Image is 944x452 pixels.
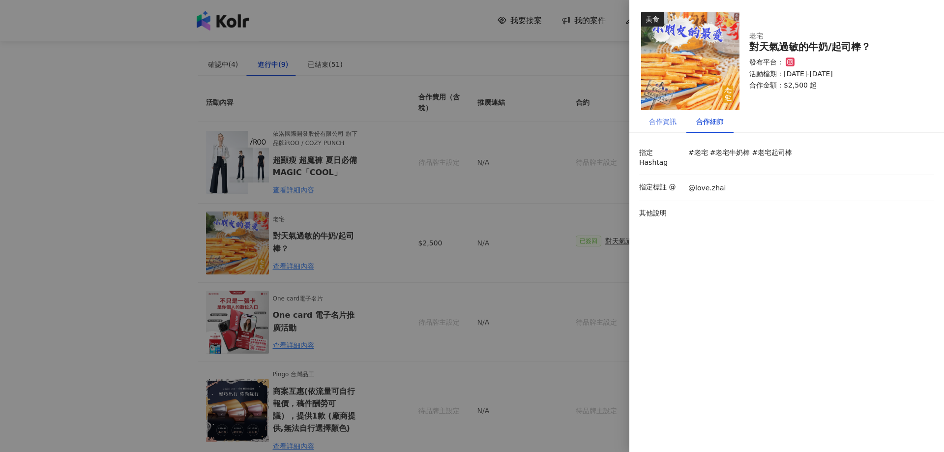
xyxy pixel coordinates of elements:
p: 活動檔期：[DATE]-[DATE] [749,69,922,79]
p: 其他說明 [639,209,683,218]
div: 合作資訊 [649,116,677,127]
p: 發布平台： [749,58,784,67]
p: #老宅 [688,148,708,158]
div: 美食 [641,12,664,27]
img: 老宅牛奶棒/老宅起司棒 [641,12,739,110]
p: #老宅牛奶棒 [710,148,750,158]
p: @love.zhai [688,183,726,193]
div: 老宅 [749,31,907,41]
div: 對天氣過敏的牛奶/起司棒？ [749,41,922,53]
p: #老宅起司棒 [752,148,792,158]
p: 合作金額： $2,500 起 [749,81,922,90]
div: 合作細節 [696,116,724,127]
p: 指定 Hashtag [639,148,683,167]
p: 指定標註 @ [639,182,683,192]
